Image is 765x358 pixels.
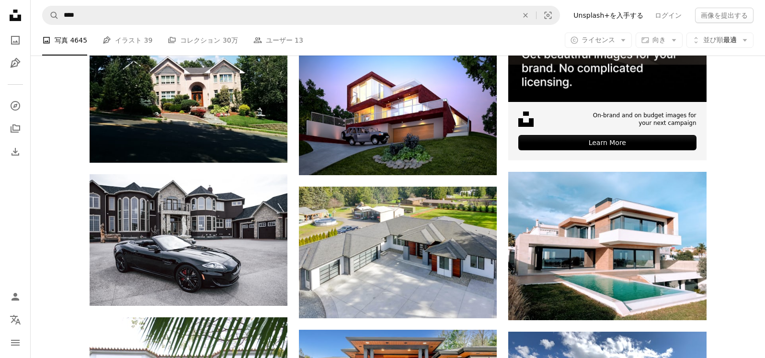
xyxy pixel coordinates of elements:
[168,25,238,56] a: コレクション 30万
[568,8,649,23] a: Unsplash+を入手する
[537,6,559,24] button: ビジュアル検索
[6,119,25,138] a: コレクション
[90,235,287,244] a: 家の近くに駐車された黒いコンバーチブルクーペ
[565,33,632,48] button: ライセンス
[649,8,687,23] a: ログイン
[587,112,696,128] span: On-brand and on budget images for your next campaign
[6,287,25,306] a: ログイン / 登録する
[6,6,25,27] a: ホーム — Unsplash
[295,35,303,45] span: 13
[90,84,287,92] a: 私道とその前に木々がある家
[6,96,25,115] a: 探す
[299,248,497,257] a: 白と茶色のコンクリートの家
[103,25,152,56] a: イラスト 39
[508,242,706,250] a: 昼間の青空に映える白と茶色のコンクリートの建物
[6,310,25,329] button: 言語
[515,6,536,24] button: 全てクリア
[6,31,25,50] a: 写真
[90,14,287,163] img: 私道とその前に木々がある家
[695,8,754,23] button: 画像を提出する
[43,6,59,24] button: Unsplashで検索する
[90,174,287,306] img: 家の近くに駐車された黒いコンバーチブルクーペ
[652,36,666,44] span: 向き
[223,35,238,45] span: 30万
[518,112,534,127] img: file-1631678316303-ed18b8b5cb9cimage
[6,333,25,352] button: メニュー
[144,35,153,45] span: 39
[703,35,737,45] span: 最適
[6,54,25,73] a: イラスト
[636,33,683,48] button: 向き
[508,172,706,320] img: 昼間の青空に映える白と茶色のコンクリートの建物
[299,96,497,105] a: 夕暮れ時の家の外観の3Dレンダリング
[703,36,723,44] span: 並び順
[518,135,696,150] div: Learn More
[686,33,754,48] button: 並び順最適
[6,142,25,161] a: ダウンロード履歴
[253,25,303,56] a: ユーザー 13
[42,6,560,25] form: サイト内でビジュアルを探す
[299,187,497,318] img: 白と茶色のコンクリートの家
[299,27,497,175] img: 夕暮れ時の家の外観の3Dレンダリング
[582,36,615,44] span: ライセンス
